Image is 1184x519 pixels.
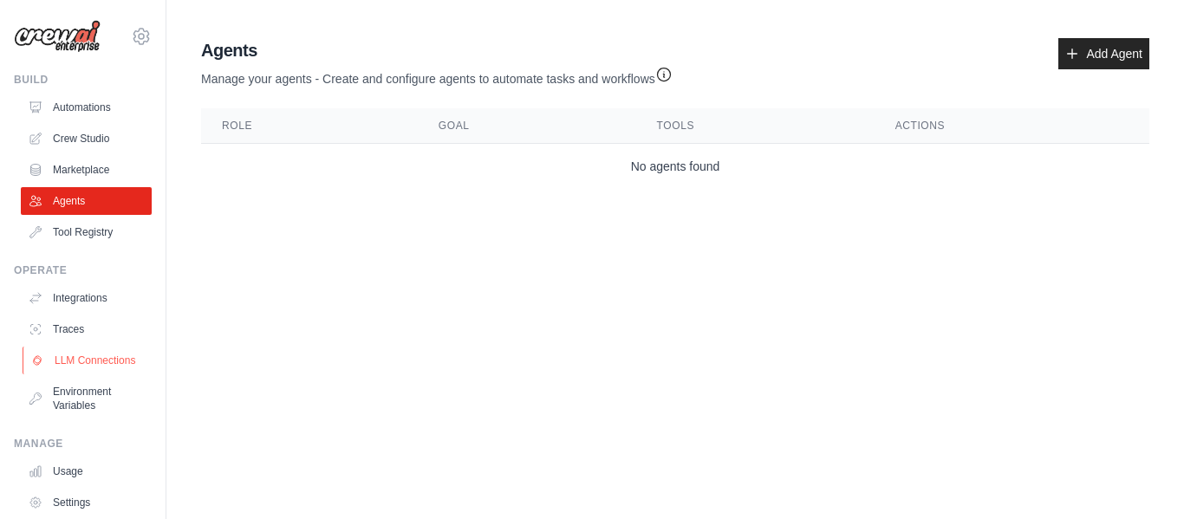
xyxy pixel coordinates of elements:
[418,108,636,144] th: Goal
[21,489,152,516] a: Settings
[201,144,1149,190] td: No agents found
[21,457,152,485] a: Usage
[201,62,673,88] p: Manage your agents - Create and configure agents to automate tasks and workflows
[14,263,152,277] div: Operate
[201,108,418,144] th: Role
[14,20,101,53] img: Logo
[201,38,673,62] h2: Agents
[21,284,152,312] a: Integrations
[23,347,153,374] a: LLM Connections
[21,94,152,121] a: Automations
[14,73,152,87] div: Build
[21,218,152,246] a: Tool Registry
[21,378,152,419] a: Environment Variables
[1058,38,1149,69] a: Add Agent
[875,108,1149,144] th: Actions
[21,125,152,152] a: Crew Studio
[21,156,152,184] a: Marketplace
[21,315,152,343] a: Traces
[14,437,152,451] div: Manage
[21,187,152,215] a: Agents
[636,108,875,144] th: Tools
